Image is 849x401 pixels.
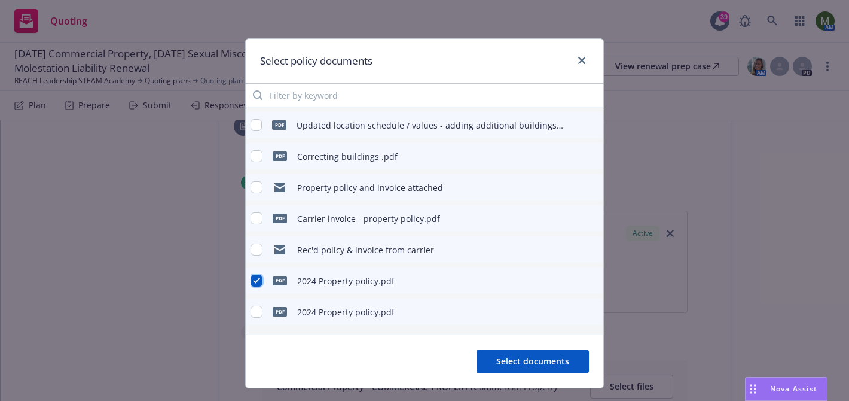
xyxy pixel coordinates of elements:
[273,214,287,223] span: pdf
[588,118,598,132] button: preview file
[297,212,440,225] div: Carrier invoice - property policy.pdf
[273,307,287,316] span: pdf
[770,384,817,394] span: Nova Assist
[588,242,598,257] button: preview file
[260,53,372,69] h1: Select policy documents
[246,83,603,107] input: Filter by keyword
[569,180,578,195] button: download file
[569,211,578,226] button: download file
[588,211,598,226] button: preview file
[272,120,286,129] span: pdf
[297,244,434,256] div: Rec'd policy & invoice from carrier
[745,377,827,401] button: Nova Assist
[588,180,598,195] button: preview file
[477,350,589,373] button: Select documents
[575,53,589,68] a: close
[273,151,287,160] span: pdf
[569,305,578,319] button: download file
[273,276,287,285] span: pdf
[496,356,569,367] span: Select documents
[588,274,598,288] button: preview file
[569,149,578,163] button: download file
[569,274,578,288] button: download file
[746,378,761,400] div: Drag to move
[588,149,598,163] button: preview file
[569,242,578,257] button: download file
[569,118,578,132] button: download file
[297,150,398,163] div: Correcting buildings .pdf
[588,305,598,319] button: preview file
[297,119,564,132] div: Updated location schedule / values - adding additional buildings.pdf
[297,275,395,287] div: 2024 Property policy.pdf
[297,181,443,194] div: Property policy and invoice attached
[297,306,395,318] div: 2024 Property policy.pdf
